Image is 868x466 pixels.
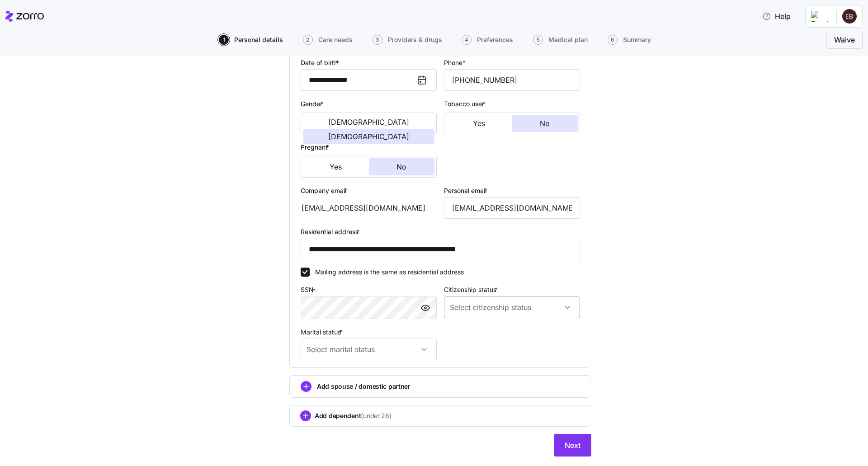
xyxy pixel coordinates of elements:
span: Summary [623,37,651,43]
span: 3 [373,35,382,45]
span: Add dependent [315,411,392,420]
label: SSN [301,285,318,295]
label: Personal email [444,186,490,196]
span: 5 [533,35,543,45]
span: Personal details [234,37,283,43]
button: Help [755,7,798,25]
span: (under 26) [361,411,391,420]
span: No [540,120,550,127]
label: Pregnant [301,142,331,152]
span: 2 [303,35,313,45]
span: Waive [834,34,855,45]
span: 6 [608,35,618,45]
button: 1Personal details [219,35,283,45]
label: Marital status [301,327,344,337]
label: Residential address [301,227,362,237]
button: 3Providers & drugs [373,35,442,45]
span: Yes [330,163,342,170]
span: [DEMOGRAPHIC_DATA] [328,133,409,140]
label: Gender [301,99,325,109]
input: Select citizenship status [444,297,580,318]
span: Add spouse / domestic partner [317,382,410,391]
button: 4Preferences [462,35,513,45]
label: Tobacco user [444,99,487,109]
svg: add icon [300,410,311,421]
button: 2Care needs [303,35,353,45]
span: Next [565,440,580,451]
label: Date of birth [301,58,341,68]
span: Yes [473,120,485,127]
button: 6Summary [608,35,651,45]
span: Help [762,11,791,22]
button: 5Medical plan [533,35,588,45]
label: Citizenship status [444,285,500,295]
label: Mailing address is the same as residential address [310,268,464,277]
span: 4 [462,35,472,45]
span: 1 [219,35,229,45]
span: Providers & drugs [388,37,442,43]
img: Employer logo [811,11,829,22]
input: Email [444,197,580,219]
span: Care needs [318,37,353,43]
label: Phone* [444,58,466,68]
button: Waive [826,31,863,49]
a: 1Personal details [217,35,283,45]
span: Preferences [477,37,513,43]
span: No [396,163,406,170]
span: Medical plan [548,37,588,43]
button: Next [554,434,591,457]
span: [DEMOGRAPHIC_DATA] [328,118,409,126]
input: Phone [444,69,580,91]
svg: add icon [301,381,311,392]
label: Company email [301,186,349,196]
input: Select marital status [301,339,437,360]
img: 2eb448604acf483a6eec88cfe8efbfba [842,9,857,24]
